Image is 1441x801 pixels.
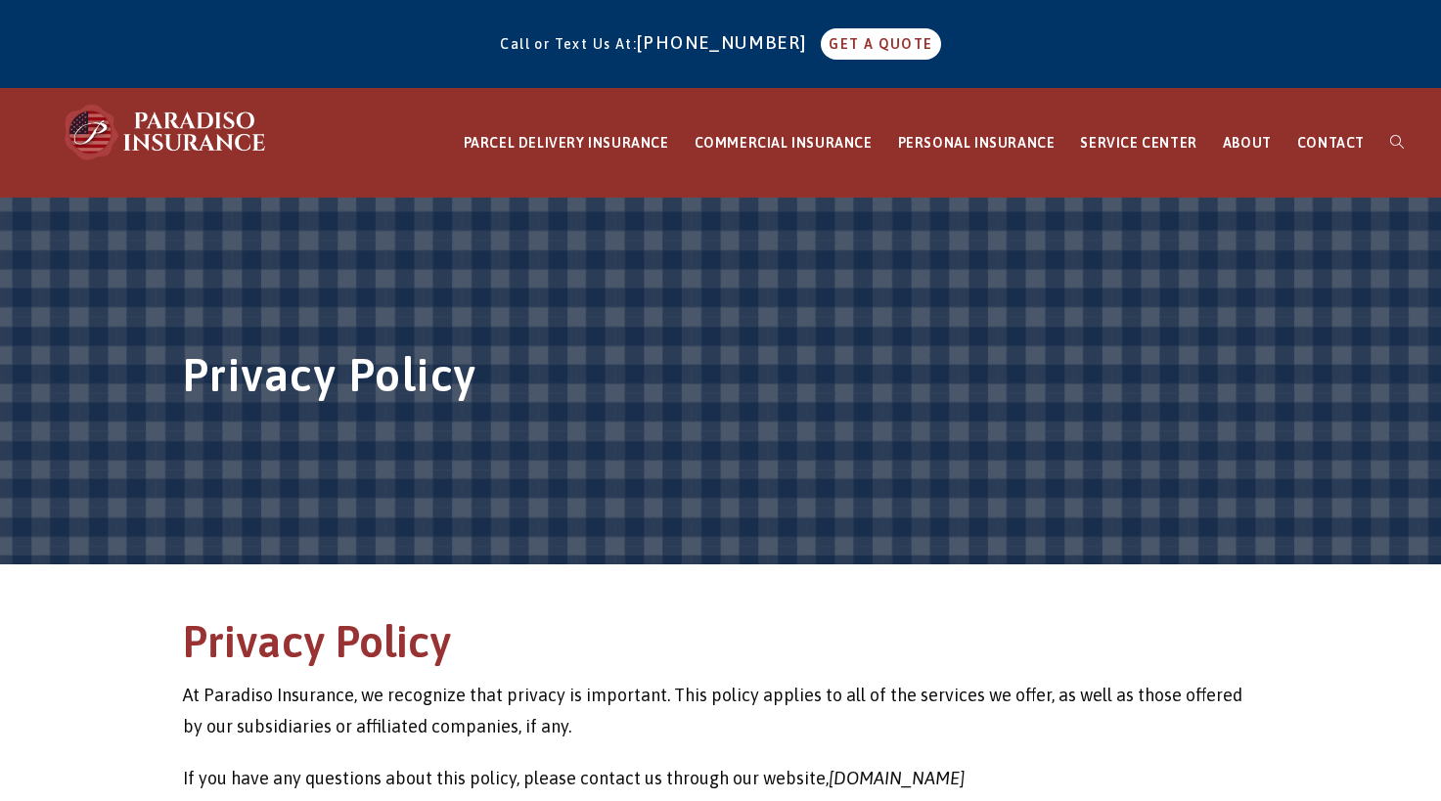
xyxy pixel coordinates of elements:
[898,135,1056,151] span: PERSONAL INSURANCE
[1080,135,1196,151] span: SERVICE CENTER
[885,89,1068,198] a: PERSONAL INSURANCE
[1223,135,1272,151] span: ABOUT
[829,768,965,788] em: [DOMAIN_NAME]
[1067,89,1209,198] a: SERVICE CENTER
[59,103,274,161] img: Paradiso Insurance
[464,135,669,151] span: PARCEL DELIVERY INSURANCE
[183,680,1259,743] p: At Paradiso Insurance, we recognize that privacy is important. This policy applies to all of the ...
[451,89,682,198] a: PARCEL DELIVERY INSURANCE
[500,36,637,52] span: Call or Text Us At:
[1284,89,1377,198] a: CONTACT
[183,763,1259,794] p: If you have any questions about this policy, please contact us through our website,
[1297,135,1365,151] span: CONTACT
[695,135,873,151] span: COMMERCIAL INSURANCE
[821,28,940,60] a: GET A QUOTE
[183,613,1259,681] h1: Privacy Policy
[1210,89,1284,198] a: ABOUT
[183,344,1259,417] h1: Privacy Policy
[682,89,885,198] a: COMMERCIAL INSURANCE
[637,32,817,53] a: [PHONE_NUMBER]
